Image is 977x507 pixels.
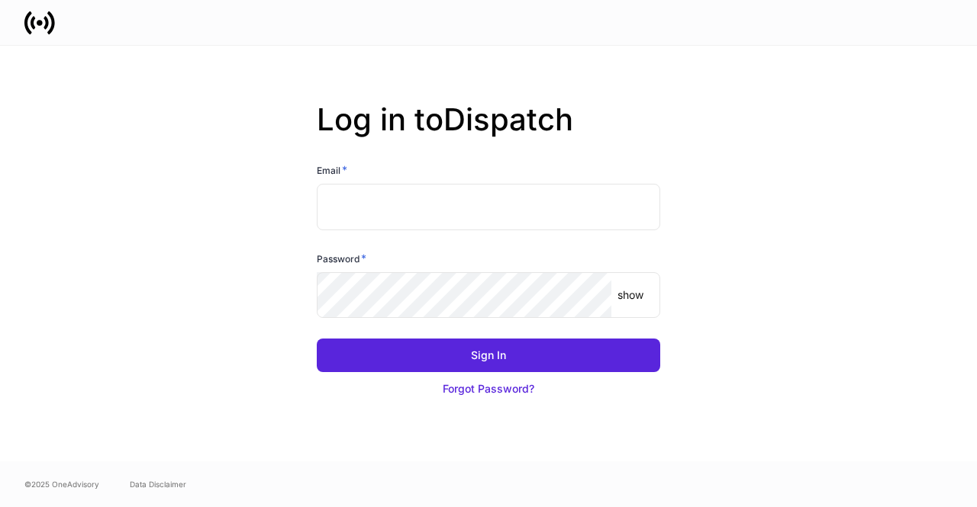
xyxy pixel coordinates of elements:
h2: Log in to Dispatch [317,101,660,162]
h6: Email [317,162,347,178]
button: Sign In [317,339,660,372]
div: Forgot Password? [443,381,534,396]
span: © 2025 OneAdvisory [24,478,99,490]
button: Forgot Password? [317,372,660,406]
p: show [617,287,643,303]
h6: Password [317,251,366,266]
a: Data Disclaimer [130,478,186,490]
div: Sign In [471,348,506,363]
